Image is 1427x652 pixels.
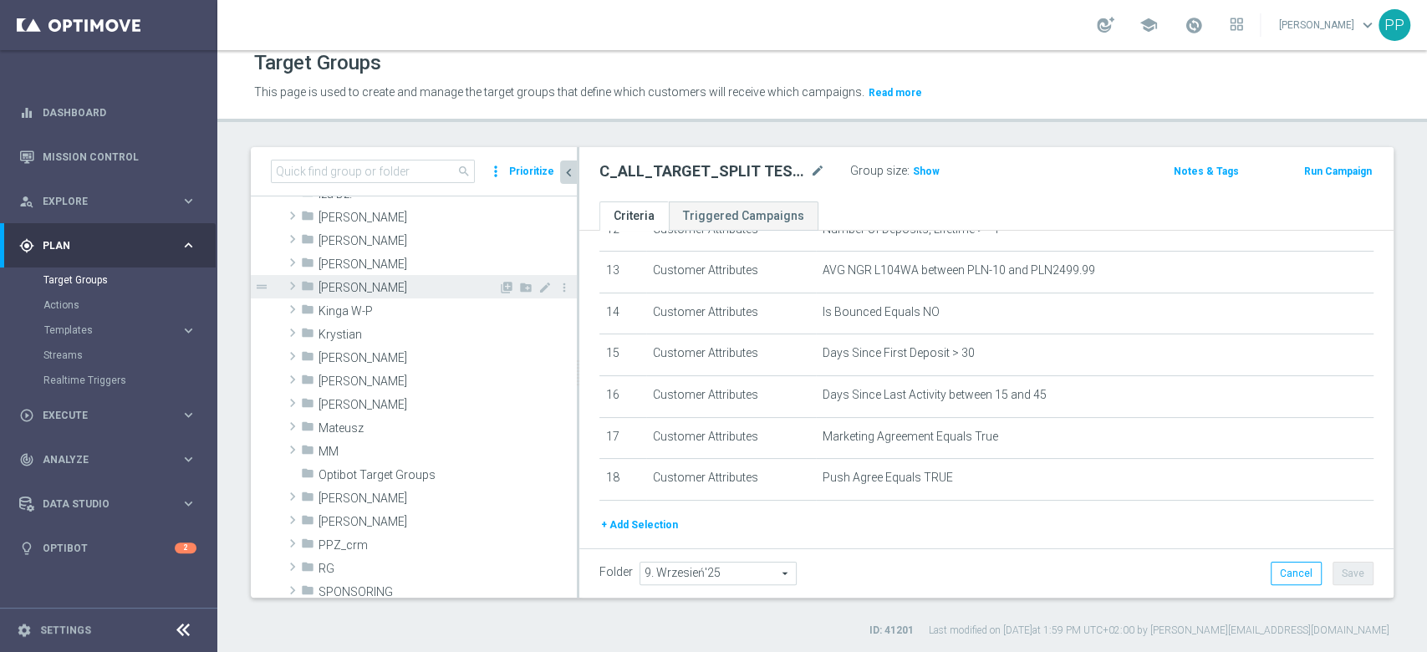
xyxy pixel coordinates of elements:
[646,252,817,293] td: Customer Attributes
[271,160,475,183] input: Quick find group or folder
[19,238,181,253] div: Plan
[43,455,181,465] span: Analyze
[823,346,975,360] span: Days Since First Deposit > 30
[599,417,646,459] td: 17
[181,496,196,512] i: keyboard_arrow_right
[254,85,864,99] span: This page is used to create and manage the target groups that define which customers will receive...
[18,239,197,252] div: gps_fixed Plan keyboard_arrow_right
[319,328,577,342] span: Krystian
[599,375,646,417] td: 16
[487,160,504,183] i: more_vert
[301,232,314,252] i: folder
[19,408,34,423] i: play_circle_outline
[646,459,817,501] td: Customer Attributes
[319,468,577,482] span: Optibot Target Groups
[19,105,34,120] i: equalizer
[1271,562,1322,585] button: Cancel
[319,351,577,365] span: Marcin G
[19,408,181,423] div: Execute
[319,374,577,389] span: Maria M.
[823,263,1095,278] span: AVG NGR L104WA between PLN-10 and PLN2499.99
[18,453,197,466] button: track_changes Analyze keyboard_arrow_right
[181,237,196,253] i: keyboard_arrow_right
[43,273,174,287] a: Target Groups
[18,195,197,208] button: person_search Explore keyboard_arrow_right
[43,410,181,420] span: Execute
[1139,16,1158,34] span: school
[19,541,34,556] i: lightbulb
[319,281,498,295] span: Kasia K.
[301,420,314,439] i: folder
[43,323,197,337] div: Templates keyboard_arrow_right
[913,166,940,177] span: Show
[301,560,314,579] i: folder
[18,409,197,422] button: play_circle_outline Execute keyboard_arrow_right
[40,625,91,635] a: Settings
[1277,13,1379,38] a: [PERSON_NAME]keyboard_arrow_down
[301,490,314,509] i: folder
[669,201,818,231] a: Triggered Campaigns
[560,160,577,184] button: chevron_left
[301,349,314,369] i: folder
[18,150,197,164] button: Mission Control
[538,281,552,294] i: Rename Folder
[646,375,817,417] td: Customer Attributes
[319,257,577,272] span: Kamil R.
[301,209,314,228] i: folder
[43,298,174,312] a: Actions
[19,452,181,467] div: Analyze
[44,325,164,335] span: Templates
[319,538,577,553] span: PPZ_crm
[181,323,196,339] i: keyboard_arrow_right
[301,396,314,415] i: folder
[19,452,34,467] i: track_changes
[507,160,557,183] button: Prioritize
[18,542,197,555] div: lightbulb Optibot 2
[301,279,314,298] i: folder
[823,471,953,485] span: Push Agree Equals TRUE
[19,526,196,570] div: Optibot
[44,325,181,335] div: Templates
[319,211,577,225] span: Justyna B.
[301,513,314,532] i: folder
[43,349,174,362] a: Streams
[599,565,633,579] label: Folder
[301,583,314,603] i: folder
[19,135,196,179] div: Mission Control
[1358,16,1377,34] span: keyboard_arrow_down
[181,451,196,467] i: keyboard_arrow_right
[599,210,646,252] td: 12
[301,373,314,392] i: folder
[319,562,577,576] span: RG
[1333,562,1373,585] button: Save
[301,326,314,345] i: folder
[19,194,181,209] div: Explore
[850,164,907,178] label: Group size
[319,304,577,318] span: Kinga W-P
[561,165,577,181] i: chevron_left
[319,398,577,412] span: Maryna Sh.
[646,210,817,252] td: Customer Attributes
[43,135,196,179] a: Mission Control
[319,234,577,248] span: Kamil N.
[319,585,577,599] span: SPONSORING
[18,497,197,511] button: Data Studio keyboard_arrow_right
[18,106,197,120] div: equalizer Dashboard
[929,624,1389,638] label: Last modified on [DATE] at 1:59 PM UTC+02:00 by [PERSON_NAME][EMAIL_ADDRESS][DOMAIN_NAME]
[646,417,817,459] td: Customer Attributes
[254,51,381,75] h1: Target Groups
[43,374,174,387] a: Realtime Triggers
[810,161,825,181] i: mode_edit
[301,303,314,322] i: folder
[19,90,196,135] div: Dashboard
[301,537,314,556] i: folder
[646,293,817,334] td: Customer Attributes
[519,281,533,294] i: Add Folder
[319,445,577,459] span: MM
[43,267,216,293] div: Target Groups
[43,499,181,509] span: Data Studio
